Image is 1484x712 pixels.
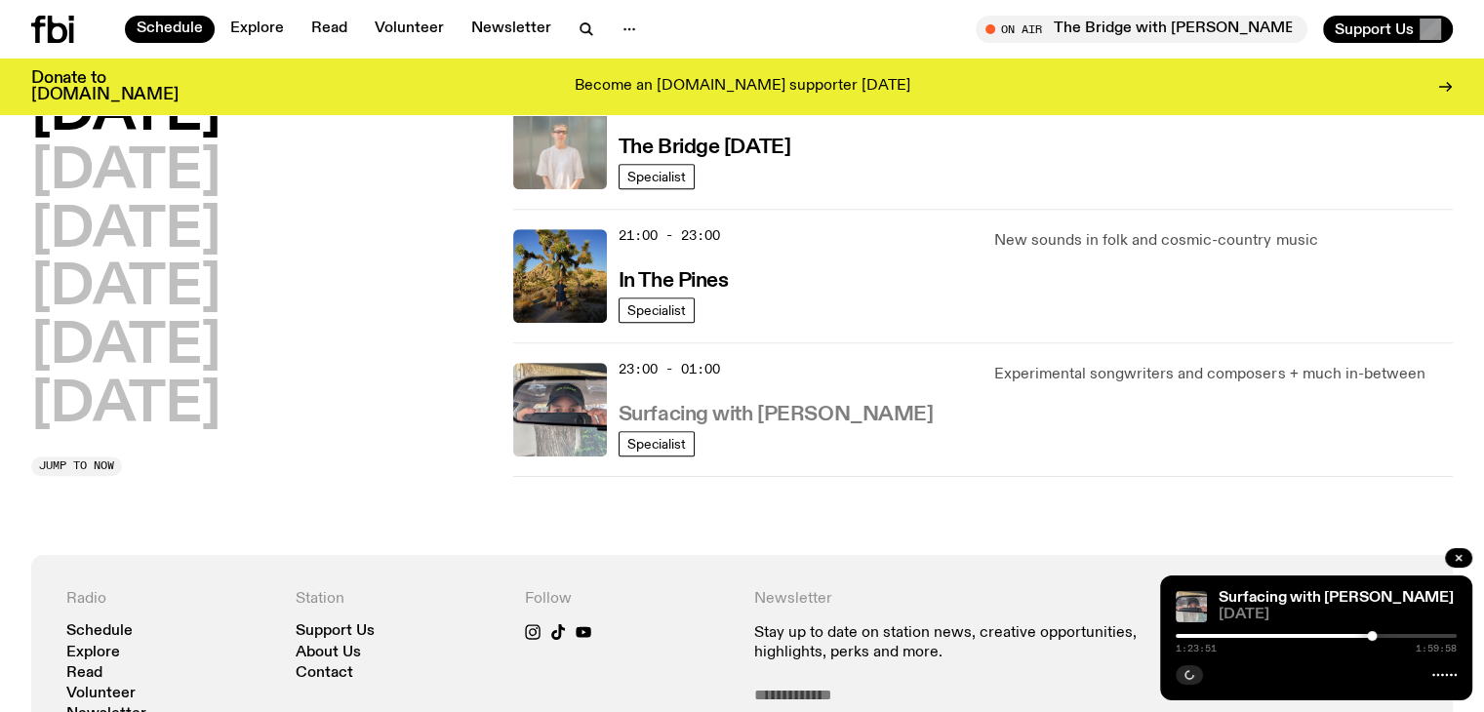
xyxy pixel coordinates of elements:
span: Specialist [627,169,686,183]
span: 1:59:58 [1416,644,1457,653]
a: Read [300,16,359,43]
span: [DATE] [1219,608,1457,622]
button: [DATE] [31,320,221,375]
h3: In The Pines [619,271,729,292]
p: Stay up to date on station news, creative opportunities, highlights, perks and more. [753,624,1188,661]
a: Schedule [66,624,133,639]
a: Explore [66,646,120,660]
a: Read [66,666,102,681]
a: Specialist [619,431,695,456]
button: Jump to now [31,456,122,476]
a: Contact [296,666,353,681]
a: Schedule [125,16,215,43]
h4: Follow [525,590,731,609]
h3: Donate to [DOMAIN_NAME] [31,70,179,103]
a: About Us [296,646,361,660]
h4: Newsletter [753,590,1188,609]
p: Become an [DOMAIN_NAME] supporter [DATE] [575,78,910,96]
span: 21:00 - 23:00 [619,226,720,245]
a: In The Pines [619,267,729,292]
span: Support Us [1335,20,1414,38]
span: Specialist [627,302,686,317]
span: Specialist [627,436,686,451]
h4: Station [296,590,501,609]
p: Experimental songwriters and composers + much in-between [994,363,1453,386]
a: Surfacing with [PERSON_NAME] [1219,590,1454,606]
h4: Radio [66,590,272,609]
span: 1:23:51 [1176,644,1217,653]
button: [DATE] [31,262,221,317]
a: Volunteer [66,687,136,701]
button: On AirThe Bridge with [PERSON_NAME] [976,16,1307,43]
a: Newsletter [460,16,563,43]
span: Jump to now [39,460,114,471]
a: Specialist [619,164,695,189]
h3: Surfacing with [PERSON_NAME] [619,405,934,425]
img: Mara stands in front of a frosted glass wall wearing a cream coloured t-shirt and black glasses. ... [513,96,607,189]
button: [DATE] [31,145,221,200]
a: Surfacing with [PERSON_NAME] [619,401,934,425]
p: New sounds in folk and cosmic-country music [994,229,1453,253]
a: Specialist [619,297,695,323]
button: [DATE] [31,378,221,433]
a: Explore [219,16,296,43]
h3: The Bridge [DATE] [619,138,791,158]
button: Support Us [1323,16,1453,43]
img: Johanna stands in the middle distance amongst a desert scene with large cacti and trees. She is w... [513,229,607,323]
a: The Bridge [DATE] [619,134,791,158]
a: Support Us [296,624,375,639]
span: 23:00 - 01:00 [619,360,720,378]
button: [DATE] [31,204,221,258]
a: Volunteer [363,16,456,43]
